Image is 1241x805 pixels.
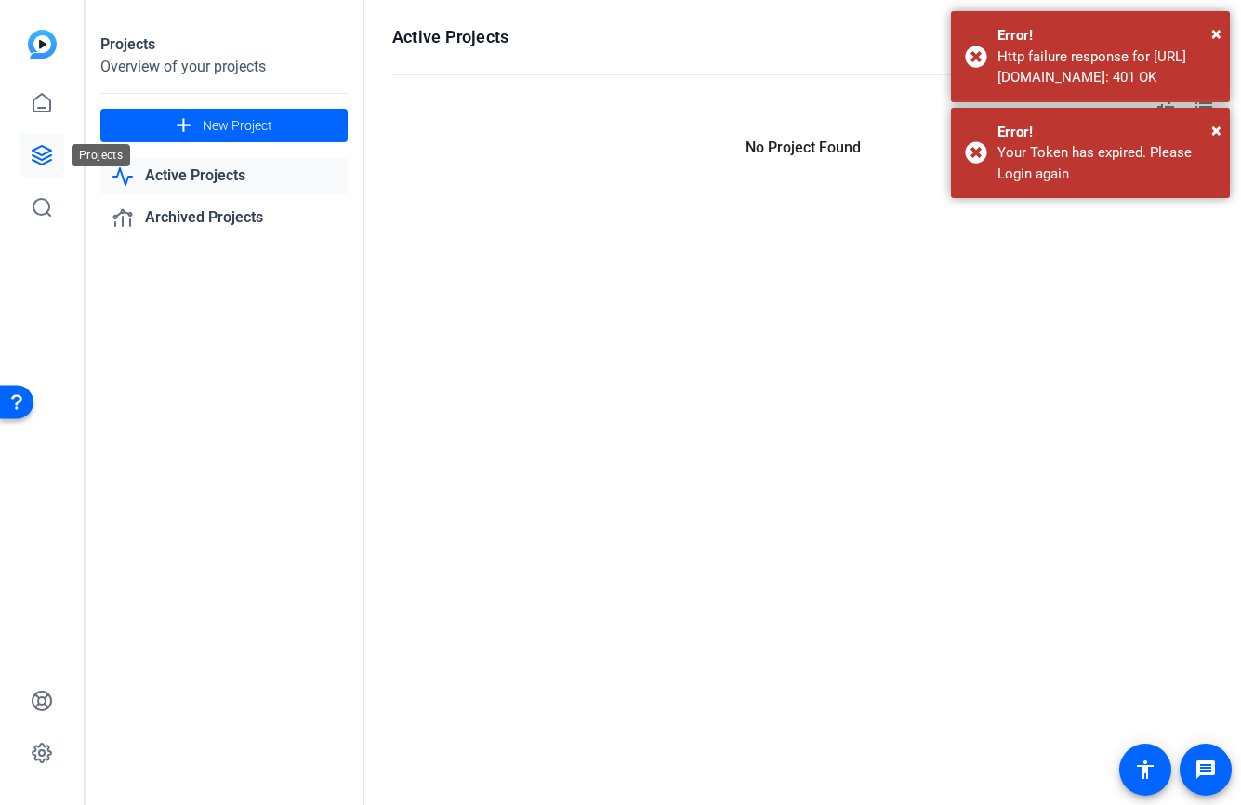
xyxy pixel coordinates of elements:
[172,114,195,138] mat-icon: add
[392,137,1213,159] p: No Project Found
[203,116,272,136] span: New Project
[1211,116,1221,144] button: Close
[100,199,348,237] a: Archived Projects
[997,122,1216,143] div: Error!
[1211,119,1221,141] span: ×
[100,56,348,78] div: Overview of your projects
[997,25,1216,46] div: Error!
[1211,22,1221,45] span: ×
[392,26,508,48] h1: Active Projects
[1195,759,1217,781] mat-icon: message
[1134,759,1156,781] mat-icon: accessibility
[28,30,57,59] img: blue-gradient.svg
[997,46,1216,88] div: Http failure response for https://capture.openreel.com/api/filters/project: 401 OK
[100,33,348,56] div: Projects
[100,109,348,142] button: New Project
[100,157,348,195] a: Active Projects
[997,142,1216,184] div: Your Token has expired. Please Login again
[72,144,130,166] div: Projects
[1211,20,1221,47] button: Close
